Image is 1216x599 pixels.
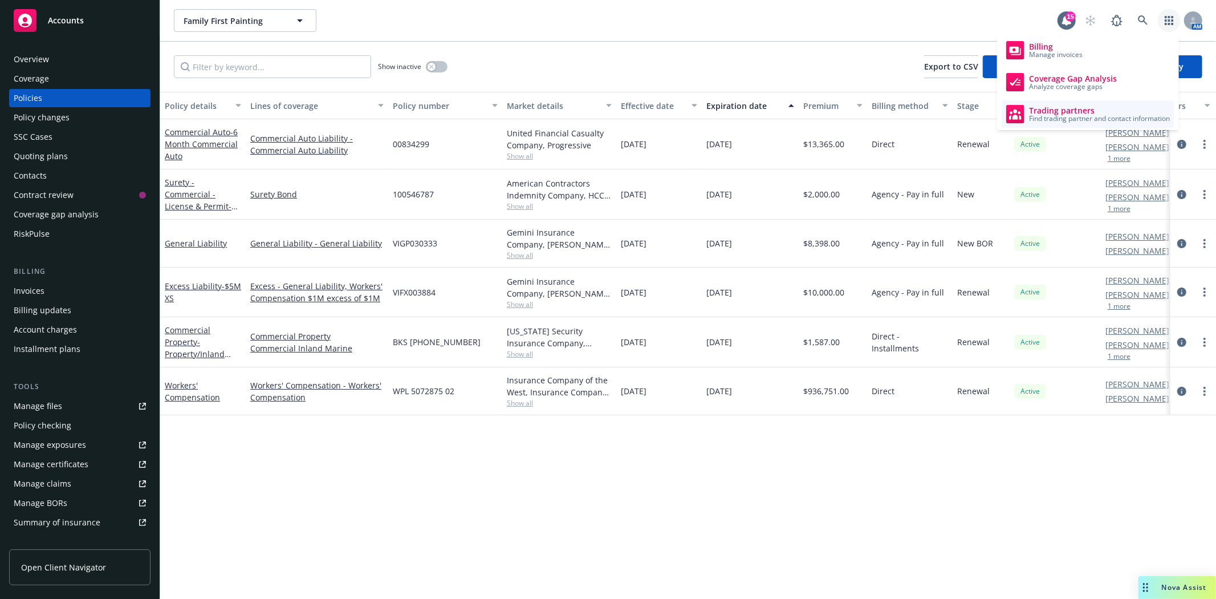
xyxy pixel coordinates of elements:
span: Accounts [48,16,84,25]
a: Summary of insurance [9,513,151,532]
button: Export to CSV [924,55,978,78]
a: Policy checking [9,416,151,435]
span: Coverage Gap Analysis [1029,74,1117,83]
span: [DATE] [621,385,646,397]
span: Billing [1029,42,1083,51]
span: Family First Painting [184,15,282,27]
button: 1 more [1108,155,1130,162]
span: Show all [507,299,612,309]
a: Excess Liability [165,281,241,303]
span: [DATE] [706,286,732,298]
span: Direct [872,385,894,397]
a: [PERSON_NAME] [1105,274,1169,286]
a: Manage files [9,397,151,415]
span: [DATE] [706,385,732,397]
span: Active [1019,386,1042,396]
div: [US_STATE] Security Insurance Company, Liberty Mutual [507,325,612,349]
div: RiskPulse [14,225,50,243]
button: Market details [502,92,616,119]
div: Drag to move [1138,576,1153,599]
span: Active [1019,139,1042,149]
span: [DATE] [621,188,646,200]
span: Renewal [957,385,990,397]
a: Coverage [9,70,151,88]
a: Start snowing [1079,9,1102,32]
span: Direct [872,138,894,150]
a: [PERSON_NAME] [1105,177,1169,189]
span: $8,398.00 [803,237,840,249]
a: Contract review [9,186,151,204]
a: more [1198,335,1211,349]
span: [DATE] [706,237,732,249]
span: Show all [507,151,612,161]
div: Effective date [621,100,685,112]
span: Show all [507,250,612,260]
span: New [957,188,974,200]
a: Surety - Commercial - License & Permit [165,177,231,224]
a: Billing [1002,37,1174,64]
span: $13,365.00 [803,138,844,150]
a: circleInformation [1175,285,1189,299]
span: [DATE] [706,138,732,150]
a: SSC Cases [9,128,151,146]
div: Manage files [14,397,62,415]
a: [PERSON_NAME] [1105,245,1169,257]
a: [PERSON_NAME] [1105,392,1169,404]
a: Commercial Inland Marine [250,342,384,354]
div: Installment plans [14,340,80,358]
a: Excess - General Liability, Workers' Compensation $1M excess of $1M [250,280,384,304]
a: circleInformation [1175,237,1189,250]
div: Gemini Insurance Company, [PERSON_NAME] Corporation, CRC Group [507,226,612,250]
a: Accounts [9,5,151,37]
span: Show all [507,201,612,211]
a: Installment plans [9,340,151,358]
div: Premium [803,100,850,112]
div: Coverage [14,70,49,88]
div: Billing [9,266,151,277]
a: more [1198,188,1211,201]
span: New BOR [957,237,993,249]
div: Insurance Company of the West, Insurance Company of the West (ICW) [507,374,612,398]
span: [DATE] [706,336,732,348]
a: [PERSON_NAME] [1105,289,1169,301]
div: Manage certificates [14,455,88,473]
a: Coverage gap analysis [9,205,151,224]
div: Stage [957,100,993,112]
a: [PERSON_NAME] [1105,141,1169,153]
a: [PERSON_NAME] [1105,339,1169,351]
span: Renewal [957,336,990,348]
a: Trading partners [1002,100,1174,128]
div: Policy number [393,100,485,112]
a: [PERSON_NAME] [1105,191,1169,203]
span: Open Client Navigator [21,561,106,573]
div: Coverage gap analysis [14,205,99,224]
a: General Liability - General Liability [250,237,384,249]
a: Report a Bug [1105,9,1128,32]
span: Analyze coverage gaps [1029,83,1117,90]
div: Account charges [14,321,77,339]
div: 15 [1065,11,1076,22]
span: Nova Assist [1162,582,1207,592]
span: Manage invoices [1029,51,1083,58]
a: Commercial Property [165,325,225,371]
span: [DATE] [621,138,646,150]
span: Renewal [957,138,990,150]
div: American Contractors Indemnity Company, HCC Surety [507,177,612,201]
a: Policy changes [9,108,151,127]
button: Policy details [160,92,246,119]
a: Quoting plans [9,147,151,165]
a: circleInformation [1175,385,1189,398]
input: Filter by keyword... [174,55,371,78]
span: [DATE] [621,286,646,298]
button: 1 more [1108,303,1130,310]
span: Active [1019,287,1042,297]
div: Manage exposures [14,436,86,454]
a: Workers' Compensation - Workers' Compensation [250,379,384,403]
a: Surety Bond [250,188,384,200]
a: circleInformation [1175,188,1189,201]
a: [PERSON_NAME] [1105,127,1169,139]
button: Billing method [867,92,953,119]
span: [DATE] [621,237,646,249]
div: Contract review [14,186,74,204]
div: Invoices [14,282,44,300]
